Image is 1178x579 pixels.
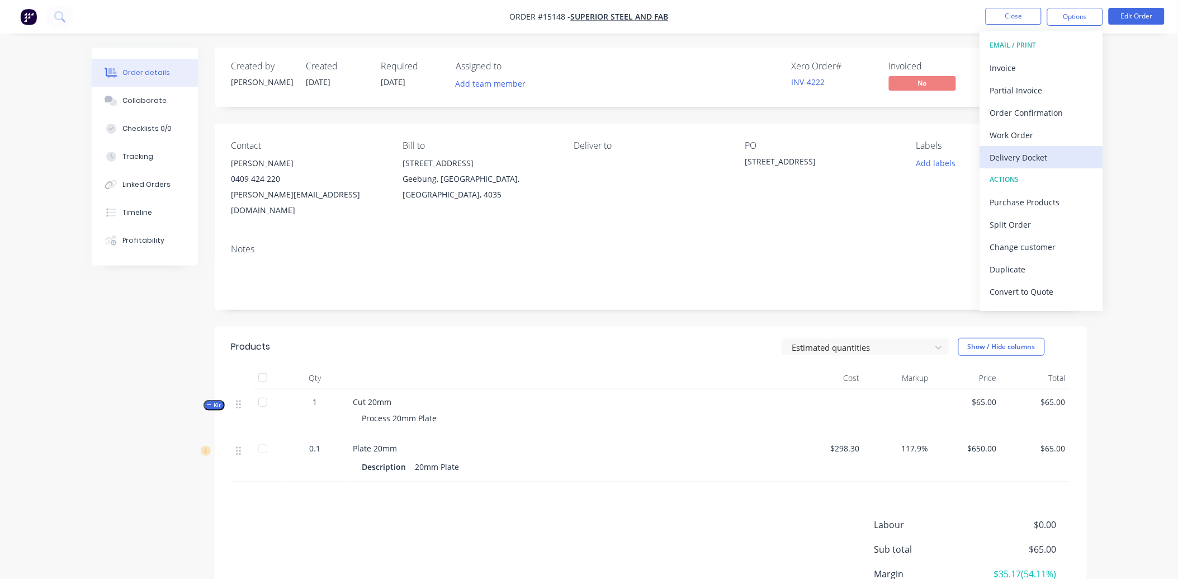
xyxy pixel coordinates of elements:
div: Required [381,61,443,72]
span: [DATE] [381,77,406,87]
div: Timeline [122,208,152,218]
div: Duplicate [990,261,1093,277]
span: 0.1 [310,443,321,454]
span: Sub total [874,543,974,556]
div: Created by [231,61,293,72]
div: EMAIL / PRINT [990,38,1093,53]
div: Assigned to [456,61,568,72]
div: [STREET_ADDRESS]Geebung, [GEOGRAPHIC_DATA], [GEOGRAPHIC_DATA], 4035 [403,156,556,203]
div: [STREET_ADDRESS] [745,156,885,171]
button: Options [1047,8,1103,26]
div: Partial Invoice [990,82,1093,98]
button: Timeline [92,199,198,227]
div: Order Confirmation [990,105,1093,121]
div: Archive [990,306,1093,322]
button: Profitability [92,227,198,255]
button: Add team member [456,76,532,91]
span: $65.00 [973,543,1056,556]
div: Notes [231,244,1070,255]
div: Invoiced [889,61,973,72]
button: Add team member [450,76,532,91]
div: Checklists 0/0 [122,124,172,134]
span: Labour [874,518,974,531]
div: Cost [796,367,865,389]
span: $65.00 [1006,443,1066,454]
span: $65.00 [1006,396,1066,408]
button: Checklists 0/0 [92,115,198,143]
span: Kit [207,401,221,409]
span: 117.9% [869,443,929,454]
a: Superior Steel and Fab [571,12,669,22]
div: Price [933,367,1002,389]
a: INV-4222 [792,77,825,87]
div: [PERSON_NAME] [231,76,293,88]
button: Order details [92,59,198,87]
div: Profitability [122,236,164,246]
button: Show / Hide columns [958,338,1045,356]
div: Created [306,61,368,72]
span: No [889,76,956,90]
div: Products [231,340,271,354]
div: [PERSON_NAME][EMAIL_ADDRESS][DOMAIN_NAME] [231,187,385,218]
button: Edit Order [1109,8,1165,25]
button: Kit [204,400,225,411]
img: Factory [20,8,37,25]
div: Contact [231,140,385,151]
div: Bill to [403,140,556,151]
span: 1 [313,396,318,408]
div: ACTIONS [990,172,1093,187]
div: Change customer [990,239,1093,255]
div: Deliver to [574,140,727,151]
div: PO [745,140,898,151]
div: [PERSON_NAME]0409 424 220[PERSON_NAME][EMAIL_ADDRESS][DOMAIN_NAME] [231,156,385,218]
span: $650.00 [938,443,997,454]
div: [PERSON_NAME] [231,156,385,171]
span: [DATE] [306,77,331,87]
button: Collaborate [92,87,198,115]
span: Process 20mm Plate [362,413,437,423]
div: Description [362,459,411,475]
div: Xero Order # [792,61,876,72]
div: Split Order [990,216,1093,233]
button: Add labels [910,156,962,171]
div: Linked Orders [122,180,171,190]
div: Convert to Quote [990,284,1093,300]
div: Order details [122,68,170,78]
span: Order #15148 - [510,12,571,22]
div: Qty [282,367,349,389]
span: $65.00 [938,396,997,408]
div: Collaborate [122,96,167,106]
div: Markup [864,367,933,389]
div: Geebung, [GEOGRAPHIC_DATA], [GEOGRAPHIC_DATA], 4035 [403,171,556,203]
div: Work Order [990,127,1093,143]
div: Labels [916,140,1070,151]
div: Total [1001,367,1070,389]
div: Invoice [990,60,1093,76]
div: Tracking [122,152,153,162]
span: $298.30 [801,443,860,454]
div: 20mm Plate [411,459,464,475]
button: Tracking [92,143,198,171]
div: [STREET_ADDRESS] [403,156,556,171]
button: Linked Orders [92,171,198,199]
div: Purchase Products [990,194,1093,210]
div: 0409 424 220 [231,171,385,187]
span: $0.00 [973,518,1056,531]
span: Plate 20mm [353,443,398,454]
div: Delivery Docket [990,149,1093,166]
span: Cut 20mm [353,397,392,407]
button: Close [986,8,1042,25]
